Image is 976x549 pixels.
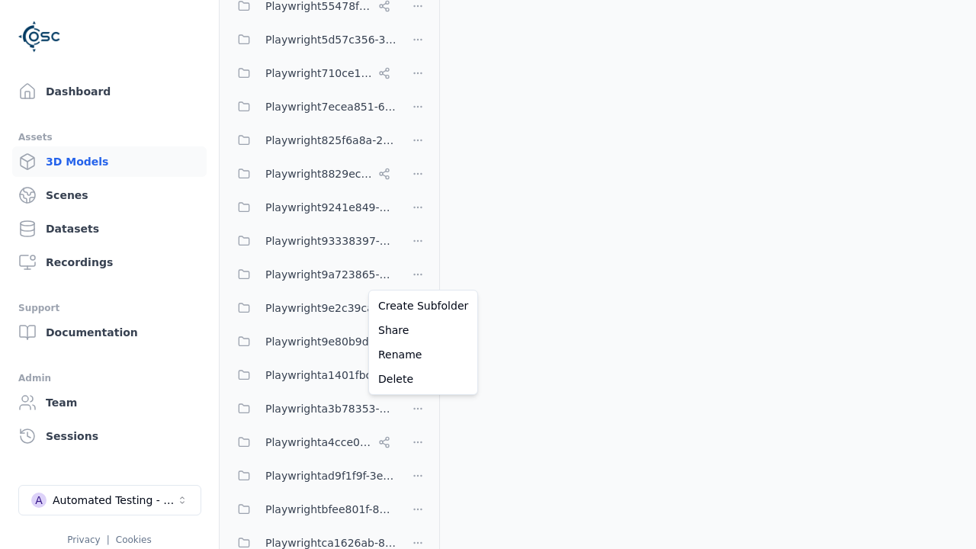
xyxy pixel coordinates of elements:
a: Delete [372,367,474,391]
a: Create Subfolder [372,294,474,318]
a: Share [372,318,474,342]
a: Rename [372,342,474,367]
